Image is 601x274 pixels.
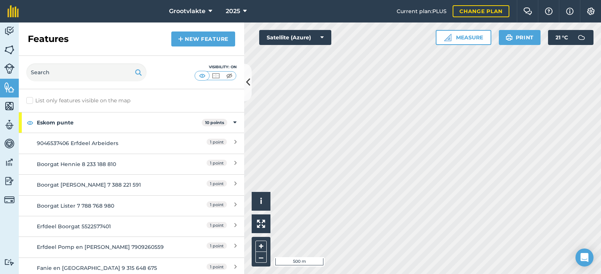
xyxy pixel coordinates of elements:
div: Boorgat Hennie 8 233 188 810 [37,160,170,168]
span: 1 point [207,139,227,145]
img: svg+xml;base64,PHN2ZyB4bWxucz0iaHR0cDovL3d3dy53My5vcmcvMjAwMC9zdmciIHdpZHRoPSIxOSIgaGVpZ2h0PSIyNC... [135,68,142,77]
img: svg+xml;base64,PD94bWwgdmVyc2lvbj0iMS4wIiBlbmNvZGluZz0idXRmLTgiPz4KPCEtLSBHZW5lcmF0b3I6IEFkb2JlIE... [4,157,15,168]
div: Erfdeel Boorgat 5522577401 [37,222,170,231]
img: svg+xml;base64,PHN2ZyB4bWxucz0iaHR0cDovL3d3dy53My5vcmcvMjAwMC9zdmciIHdpZHRoPSIxNCIgaGVpZ2h0PSIyNC... [178,34,183,43]
span: Grootvlakte [169,7,205,16]
div: Eskom punte10 points [19,112,244,133]
img: svg+xml;base64,PD94bWwgdmVyc2lvbj0iMS4wIiBlbmNvZGluZz0idXRmLTgiPz4KPCEtLSBHZW5lcmF0b3I6IEFkb2JlIE... [4,119,15,130]
div: Fanie en [GEOGRAPHIC_DATA] 9 315 648 675 [37,264,170,272]
img: Four arrows, one pointing top left, one top right, one bottom right and the last bottom left [257,220,265,228]
img: svg+xml;base64,PD94bWwgdmVyc2lvbj0iMS4wIiBlbmNvZGluZz0idXRmLTgiPz4KPCEtLSBHZW5lcmF0b3I6IEFkb2JlIE... [574,30,589,45]
h2: Features [28,33,69,45]
img: svg+xml;base64,PHN2ZyB4bWxucz0iaHR0cDovL3d3dy53My5vcmcvMjAwMC9zdmciIHdpZHRoPSIxOCIgaGVpZ2h0PSIyNC... [27,118,33,127]
button: i [252,192,270,211]
a: Boorgat Hennie 8 233 188 8101 point [19,154,244,174]
button: + [255,241,267,252]
img: svg+xml;base64,PHN2ZyB4bWxucz0iaHR0cDovL3d3dy53My5vcmcvMjAwMC9zdmciIHdpZHRoPSI1MCIgaGVpZ2h0PSI0MC... [211,72,220,79]
img: Two speech bubbles overlapping with the left bubble in the forefront [523,7,532,15]
a: Erfdeel Boorgat 55225774011 point [19,216,244,237]
div: Open Intercom Messenger [575,249,593,267]
a: Erfdeel Pomp en [PERSON_NAME] 79092605591 point [19,237,244,257]
button: 21 °C [548,30,593,45]
span: 21 ° C [556,30,568,45]
label: List only features visible on the map [26,97,130,105]
span: 2025 [226,7,240,16]
input: Search [26,63,146,81]
strong: 10 points [205,120,224,125]
div: Visibility: On [195,64,237,70]
img: Ruler icon [444,34,452,41]
img: svg+xml;base64,PD94bWwgdmVyc2lvbj0iMS4wIiBlbmNvZGluZz0idXRmLTgiPz4KPCEtLSBHZW5lcmF0b3I6IEFkb2JlIE... [4,195,15,205]
img: svg+xml;base64,PHN2ZyB4bWxucz0iaHR0cDovL3d3dy53My5vcmcvMjAwMC9zdmciIHdpZHRoPSI1NiIgaGVpZ2h0PSI2MC... [4,44,15,55]
a: Boorgat [PERSON_NAME] 7 388 221 5911 point [19,174,244,195]
img: svg+xml;base64,PD94bWwgdmVyc2lvbj0iMS4wIiBlbmNvZGluZz0idXRmLTgiPz4KPCEtLSBHZW5lcmF0b3I6IEFkb2JlIE... [4,25,15,37]
span: 1 point [207,180,227,187]
img: svg+xml;base64,PHN2ZyB4bWxucz0iaHR0cDovL3d3dy53My5vcmcvMjAwMC9zdmciIHdpZHRoPSI1NiIgaGVpZ2h0PSI2MC... [4,100,15,112]
img: svg+xml;base64,PHN2ZyB4bWxucz0iaHR0cDovL3d3dy53My5vcmcvMjAwMC9zdmciIHdpZHRoPSI1MCIgaGVpZ2h0PSI0MC... [198,72,207,79]
a: New feature [171,31,235,46]
img: svg+xml;base64,PHN2ZyB4bWxucz0iaHR0cDovL3d3dy53My5vcmcvMjAwMC9zdmciIHdpZHRoPSIxNyIgaGVpZ2h0PSIxNy... [566,7,574,16]
img: svg+xml;base64,PHN2ZyB4bWxucz0iaHR0cDovL3d3dy53My5vcmcvMjAwMC9zdmciIHdpZHRoPSIxOSIgaGVpZ2h0PSIyNC... [506,33,513,42]
img: A question mark icon [544,7,553,15]
img: svg+xml;base64,PD94bWwgdmVyc2lvbj0iMS4wIiBlbmNvZGluZz0idXRmLTgiPz4KPCEtLSBHZW5lcmF0b3I6IEFkb2JlIE... [4,175,15,187]
span: 1 point [207,222,227,228]
span: i [260,196,262,206]
span: 1 point [207,264,227,270]
strong: Eskom punte [37,112,202,133]
img: svg+xml;base64,PHN2ZyB4bWxucz0iaHR0cDovL3d3dy53My5vcmcvMjAwMC9zdmciIHdpZHRoPSI1MCIgaGVpZ2h0PSI0MC... [225,72,234,79]
a: Boorgat Lister 7 788 768 9801 point [19,195,244,216]
img: svg+xml;base64,PD94bWwgdmVyc2lvbj0iMS4wIiBlbmNvZGluZz0idXRmLTgiPz4KPCEtLSBHZW5lcmF0b3I6IEFkb2JlIE... [4,259,15,266]
a: Change plan [453,5,509,17]
div: Boorgat [PERSON_NAME] 7 388 221 591 [37,181,170,189]
button: Satellite (Azure) [259,30,331,45]
button: Print [499,30,541,45]
button: – [255,252,267,263]
span: 1 point [207,160,227,166]
span: Current plan : PLUS [397,7,447,15]
img: svg+xml;base64,PD94bWwgdmVyc2lvbj0iMS4wIiBlbmNvZGluZz0idXRmLTgiPz4KPCEtLSBHZW5lcmF0b3I6IEFkb2JlIE... [4,138,15,149]
div: Erfdeel Pomp en [PERSON_NAME] 7909260559 [37,243,170,251]
img: A cog icon [586,7,595,15]
img: fieldmargin Logo [8,5,19,17]
span: 1 point [207,201,227,208]
span: 1 point [207,243,227,249]
div: 9046537406 Erfdeel Arbeiders [37,139,170,147]
a: 9046537406 Erfdeel Arbeiders1 point [19,133,244,153]
button: Measure [436,30,491,45]
img: svg+xml;base64,PD94bWwgdmVyc2lvbj0iMS4wIiBlbmNvZGluZz0idXRmLTgiPz4KPCEtLSBHZW5lcmF0b3I6IEFkb2JlIE... [4,63,15,74]
img: svg+xml;base64,PHN2ZyB4bWxucz0iaHR0cDovL3d3dy53My5vcmcvMjAwMC9zdmciIHdpZHRoPSI1NiIgaGVpZ2h0PSI2MC... [4,82,15,93]
div: Boorgat Lister 7 788 768 980 [37,202,170,210]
